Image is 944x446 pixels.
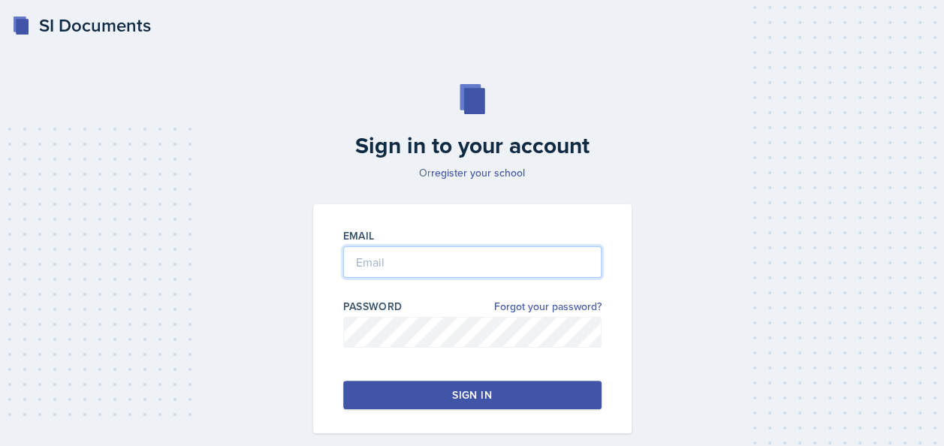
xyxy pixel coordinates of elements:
a: SI Documents [12,12,151,39]
h2: Sign in to your account [304,132,641,159]
a: register your school [431,165,525,180]
button: Sign in [343,381,602,409]
div: Sign in [452,387,491,402]
a: Forgot your password? [494,299,602,315]
input: Email [343,246,602,278]
p: Or [304,165,641,180]
label: Email [343,228,375,243]
label: Password [343,299,403,314]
